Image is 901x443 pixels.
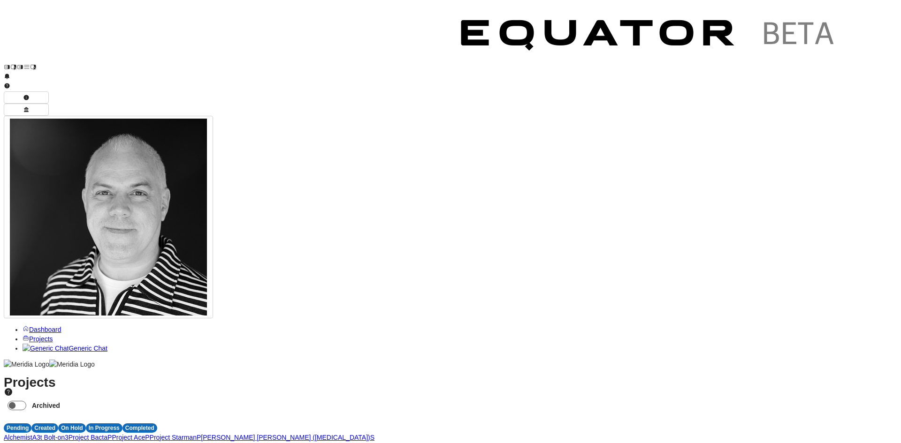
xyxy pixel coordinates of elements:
span: 3 [65,434,69,441]
a: 3t Bolt-on3 [37,434,69,441]
div: Completed [122,423,157,433]
span: P [145,434,149,441]
img: Customer Logo [37,4,445,70]
img: Generic Chat [23,344,69,353]
div: In Progress [86,423,122,433]
span: P [107,434,112,441]
span: Projects [29,335,53,343]
div: On Hold [58,423,86,433]
img: Meridia Logo [4,360,49,369]
span: A [32,434,37,441]
div: Created [31,423,58,433]
span: Generic Chat [69,345,107,352]
img: Customer Logo [445,4,853,70]
div: Pending [4,423,31,433]
a: Dashboard [23,326,61,333]
a: AlchemistA [4,434,37,441]
h1: Projects [4,378,897,414]
span: Dashboard [29,326,61,333]
a: Project StarmanP [150,434,201,441]
img: Meridia Logo [49,360,95,369]
a: Projects [23,335,53,343]
a: Generic ChatGeneric Chat [23,345,107,352]
label: Archived [30,397,64,414]
a: [PERSON_NAME] [PERSON_NAME] ([MEDICAL_DATA])S [201,434,374,441]
img: Profile Icon [10,119,207,315]
span: S [370,434,374,441]
a: Project AceP [112,434,149,441]
a: Project BactaP [69,434,112,441]
span: P [197,434,201,441]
